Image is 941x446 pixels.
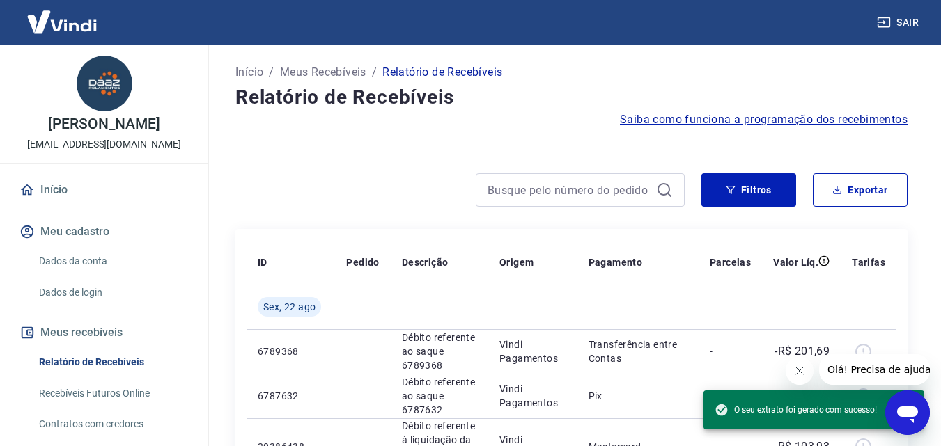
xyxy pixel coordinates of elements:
h4: Relatório de Recebíveis [235,83,908,111]
p: / [269,64,274,81]
p: Pix [589,389,687,403]
button: Filtros [701,173,796,207]
p: Parcelas [710,255,751,269]
p: Descrição [402,255,449,269]
p: Débito referente ao saque 6787632 [402,375,477,417]
p: - [710,389,751,403]
p: / [372,64,377,81]
p: - [710,344,751,358]
p: Pagamento [589,255,643,269]
a: Início [17,175,192,205]
a: Dados da conta [33,247,192,276]
input: Busque pelo número do pedido [488,180,651,200]
p: Pedido [346,255,379,269]
p: [PERSON_NAME] [48,117,160,132]
p: 6789368 [258,344,324,358]
a: Início [235,64,263,81]
a: Dados de login [33,278,192,307]
span: Olá! Precisa de ajuda? [8,10,117,21]
p: -R$ 77,37 [781,388,830,404]
a: Contratos com credores [33,410,192,438]
iframe: Mensagem da empresa [819,354,930,385]
button: Meus recebíveis [17,317,192,348]
iframe: Botão para abrir a janela de mensagens [885,390,930,435]
p: Valor Líq. [773,255,818,269]
a: Saiba como funciona a programação dos recebimentos [620,111,908,128]
p: Vindi Pagamentos [499,382,566,410]
p: Origem [499,255,534,269]
p: Relatório de Recebíveis [382,64,502,81]
p: ID [258,255,267,269]
iframe: Fechar mensagem [786,357,814,385]
img: 0db8e0c4-2ab7-4be5-88e6-597d13481b44.jpeg [77,56,132,111]
p: Transferência entre Contas [589,337,687,365]
p: -R$ 201,69 [775,343,830,360]
a: Meus Recebíveis [280,64,366,81]
a: Recebíveis Futuros Online [33,379,192,408]
button: Meu cadastro [17,216,192,247]
button: Sair [874,10,924,35]
a: Relatório de Recebíveis [33,348,192,376]
span: O seu extrato foi gerado com sucesso! [715,403,877,417]
button: Exportar [813,173,908,207]
p: 6787632 [258,389,324,403]
p: Débito referente ao saque 6789368 [402,330,477,372]
p: Tarifas [852,255,885,269]
p: [EMAIL_ADDRESS][DOMAIN_NAME] [27,137,181,152]
p: Vindi Pagamentos [499,337,566,365]
span: Sex, 22 ago [263,300,316,314]
img: Vindi [17,1,107,43]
